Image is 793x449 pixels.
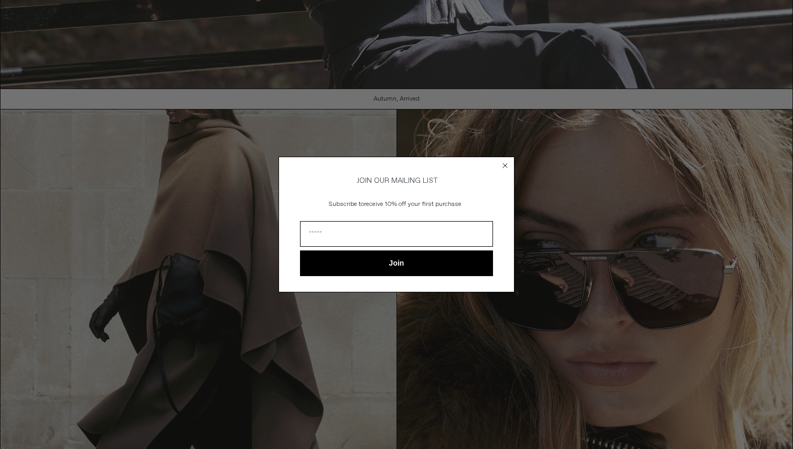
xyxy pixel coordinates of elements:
[500,160,510,171] button: Close dialog
[355,176,438,185] span: JOIN OUR MAILING LIST
[329,200,364,209] span: Subscribe to
[300,250,493,276] button: Join
[300,221,493,247] input: Email
[364,200,462,209] span: receive 10% off your first purchase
